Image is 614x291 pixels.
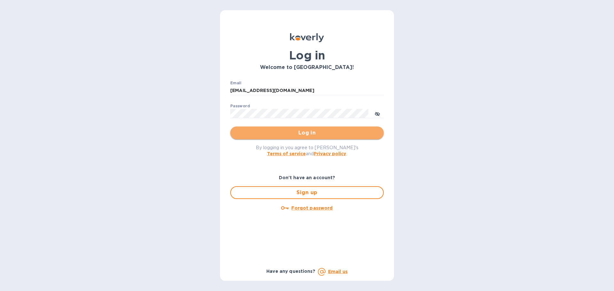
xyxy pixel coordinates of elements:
b: Don't have an account? [279,175,335,180]
input: Enter email address [230,86,384,96]
label: Email [230,81,241,85]
button: Sign up [230,186,384,199]
span: Sign up [236,189,378,196]
button: Log in [230,126,384,139]
img: Koverly [290,33,324,42]
a: Email us [328,269,348,274]
span: By logging in you agree to [PERSON_NAME]'s and . [256,145,358,156]
u: Forgot password [291,205,333,211]
label: Password [230,104,250,108]
span: Log in [235,129,379,137]
a: Terms of service [267,151,306,156]
button: toggle password visibility [371,107,384,120]
a: Privacy policy [314,151,346,156]
h1: Log in [230,49,384,62]
h3: Welcome to [GEOGRAPHIC_DATA]! [230,65,384,71]
b: Have any questions? [266,269,315,274]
